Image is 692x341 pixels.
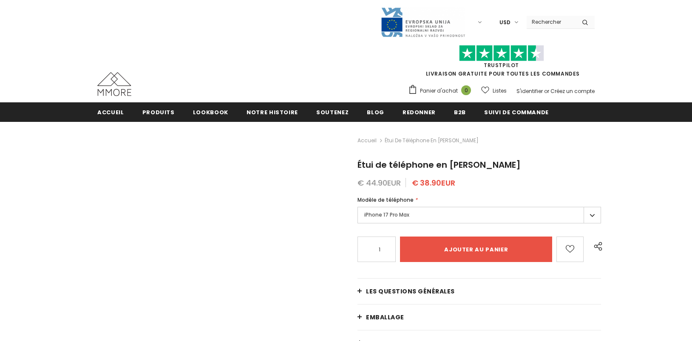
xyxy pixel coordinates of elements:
[481,83,507,98] a: Listes
[247,102,298,121] a: Notre histoire
[408,49,595,77] span: LIVRAISON GRATUITE POUR TOUTES LES COMMANDES
[459,45,544,62] img: Faites confiance aux étoiles pilotes
[484,102,549,121] a: Suivi de commande
[380,7,465,38] img: Javni Razpis
[484,62,519,69] a: TrustPilot
[367,108,384,116] span: Blog
[366,287,455,296] span: Les questions générales
[193,108,228,116] span: Lookbook
[357,279,601,304] a: Les questions générales
[357,196,414,203] span: Modèle de téléphone
[403,102,436,121] a: Redonner
[97,108,124,116] span: Accueil
[412,178,455,188] span: € 38.90EUR
[493,87,507,95] span: Listes
[385,135,479,146] span: Étui de téléphone en [PERSON_NAME]
[484,108,549,116] span: Suivi de commande
[516,87,543,95] a: S'identifier
[454,108,466,116] span: B2B
[142,108,175,116] span: Produits
[367,102,384,121] a: Blog
[357,159,521,171] span: Étui de téléphone en [PERSON_NAME]
[316,102,349,121] a: soutenez
[403,108,436,116] span: Redonner
[357,304,601,330] a: EMBALLAGE
[499,18,510,27] span: USD
[97,102,124,121] a: Accueil
[408,85,475,97] a: Panier d'achat 0
[380,18,465,25] a: Javni Razpis
[357,135,377,146] a: Accueil
[454,102,466,121] a: B2B
[357,207,601,223] label: iPhone 17 Pro Max
[366,313,404,321] span: EMBALLAGE
[247,108,298,116] span: Notre histoire
[544,87,549,95] span: or
[193,102,228,121] a: Lookbook
[97,72,131,96] img: Cas MMORE
[550,87,595,95] a: Créez un compte
[420,87,458,95] span: Panier d'achat
[461,85,471,95] span: 0
[357,178,401,188] span: € 44.90EUR
[142,102,175,121] a: Produits
[400,237,552,262] input: Ajouter au panier
[316,108,349,116] span: soutenez
[527,16,576,28] input: Search Site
